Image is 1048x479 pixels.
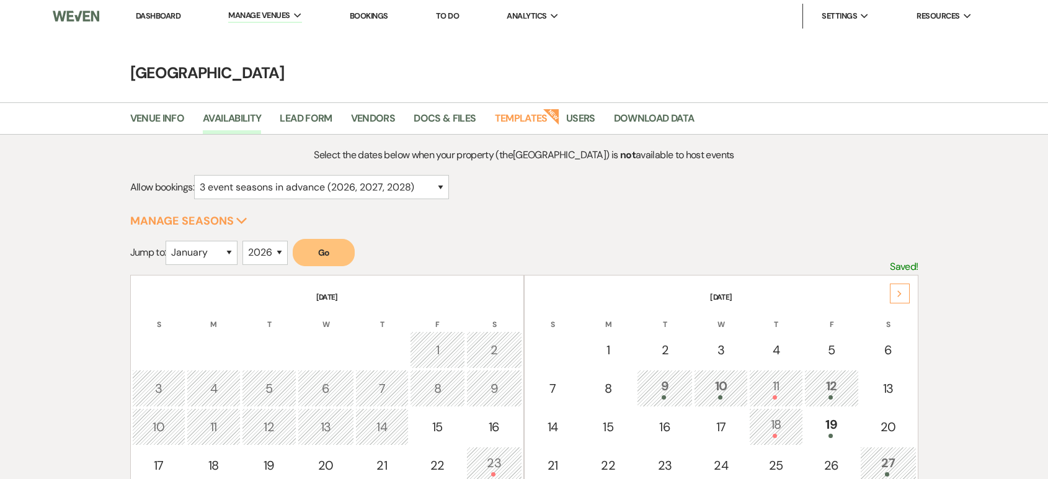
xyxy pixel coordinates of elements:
th: [DATE] [132,277,523,303]
a: Venue Info [130,110,185,134]
div: 24 [701,456,741,475]
div: 21 [533,456,573,475]
a: Dashboard [136,11,180,21]
div: 15 [588,418,629,436]
div: 19 [811,415,852,438]
div: 4 [756,341,796,359]
span: Jump to: [130,246,166,259]
div: 25 [756,456,796,475]
th: W [694,304,748,330]
p: Select the dates below when your property (the [GEOGRAPHIC_DATA] ) is available to host events [228,147,819,163]
a: Download Data [614,110,695,134]
strong: New [543,107,560,125]
a: Templates [495,110,548,134]
button: Manage Seasons [130,215,247,226]
div: 27 [867,454,909,477]
div: 6 [867,341,909,359]
div: 10 [139,418,179,436]
div: 22 [417,456,458,475]
div: 21 [362,456,402,475]
div: 2 [473,341,515,359]
div: 5 [811,341,852,359]
div: 5 [249,379,290,398]
div: 8 [417,379,458,398]
th: S [466,304,522,330]
div: 12 [249,418,290,436]
th: S [526,304,580,330]
div: 9 [644,377,686,400]
div: 17 [701,418,741,436]
div: 2 [644,341,686,359]
a: Bookings [350,11,388,21]
div: 8 [588,379,629,398]
div: 22 [588,456,629,475]
div: 14 [362,418,402,436]
div: 23 [473,454,515,477]
div: 1 [417,341,458,359]
div: 4 [193,379,234,398]
th: T [637,304,693,330]
strong: not [620,148,636,161]
th: T [355,304,409,330]
div: 9 [473,379,515,398]
div: 15 [417,418,458,436]
a: Vendors [351,110,396,134]
div: 1 [588,341,629,359]
div: 12 [811,377,852,400]
div: 7 [362,379,402,398]
div: 17 [139,456,179,475]
div: 14 [533,418,573,436]
th: F [410,304,464,330]
div: 18 [193,456,234,475]
th: M [581,304,636,330]
div: 23 [644,456,686,475]
div: 7 [533,379,573,398]
span: Resources [917,10,959,22]
span: Manage Venues [228,9,290,22]
th: T [749,304,803,330]
th: M [187,304,241,330]
th: W [298,304,353,330]
a: Availability [203,110,261,134]
th: F [804,304,859,330]
div: 3 [701,341,741,359]
div: 26 [811,456,852,475]
div: 18 [756,415,796,438]
div: 11 [193,418,234,436]
th: [DATE] [526,277,917,303]
img: Weven Logo [53,3,100,29]
p: Saved! [890,259,918,275]
span: Settings [822,10,857,22]
div: 16 [473,418,515,436]
a: Lead Form [280,110,332,134]
a: To Do [436,11,459,21]
div: 11 [756,377,796,400]
th: S [860,304,916,330]
div: 20 [867,418,909,436]
th: S [132,304,186,330]
div: 16 [644,418,686,436]
div: 6 [304,379,347,398]
h4: [GEOGRAPHIC_DATA] [78,62,970,84]
div: 20 [304,456,347,475]
button: Go [293,239,355,266]
a: Docs & Files [414,110,476,134]
div: 10 [701,377,741,400]
div: 13 [867,379,909,398]
span: Allow bookings: [130,181,194,194]
a: Users [566,110,595,134]
div: 13 [304,418,347,436]
span: Analytics [507,10,546,22]
div: 19 [249,456,290,475]
div: 3 [139,379,179,398]
th: T [242,304,296,330]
